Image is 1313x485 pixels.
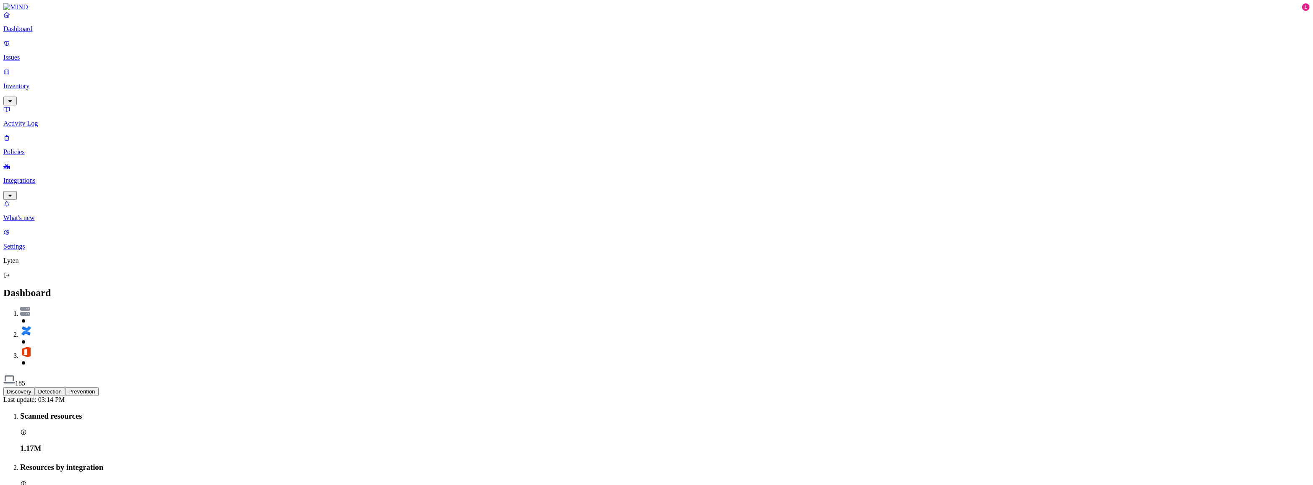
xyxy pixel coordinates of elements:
span: Last update: 03:14 PM [3,396,65,403]
h2: Dashboard [3,287,1310,299]
p: Settings [3,243,1310,250]
a: Settings [3,228,1310,250]
p: Dashboard [3,25,1310,33]
button: Detection [35,387,65,396]
button: Discovery [3,387,35,396]
p: Policies [3,148,1310,156]
h3: 1.17M [20,444,1310,453]
a: Inventory [3,68,1310,104]
img: svg%3e [20,307,30,316]
a: Issues [3,39,1310,61]
a: Integrations [3,163,1310,199]
h3: Resources by integration [20,463,1310,472]
img: svg%3e [3,374,15,385]
p: Lyten [3,257,1310,265]
p: What's new [3,214,1310,222]
button: Prevention [65,387,99,396]
div: 1 [1302,3,1310,11]
a: Activity Log [3,105,1310,127]
p: Inventory [3,82,1310,90]
p: Issues [3,54,1310,61]
h3: Scanned resources [20,412,1310,421]
a: What's new [3,200,1310,222]
p: Integrations [3,177,1310,184]
p: Activity Log [3,120,1310,127]
a: Policies [3,134,1310,156]
img: MIND [3,3,28,11]
span: 185 [15,380,25,387]
img: svg%3e [20,346,32,358]
a: MIND [3,3,1310,11]
a: Dashboard [3,11,1310,33]
img: svg%3e [20,325,32,337]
